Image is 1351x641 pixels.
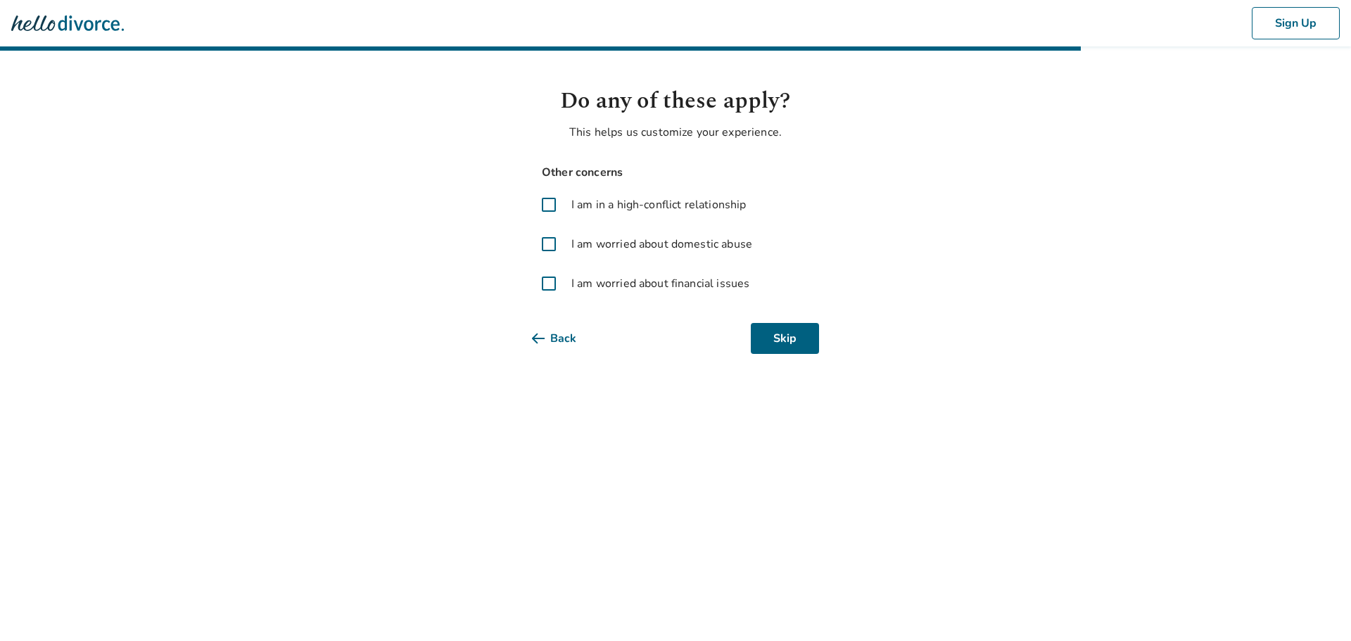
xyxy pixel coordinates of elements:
[571,275,749,292] span: I am worried about financial issues
[571,236,752,253] span: I am worried about domestic abuse
[532,323,599,354] button: Back
[571,196,746,213] span: I am in a high-conflict relationship
[1252,7,1340,39] button: Sign Up
[1281,573,1351,641] iframe: Chat Widget
[532,163,819,182] span: Other concerns
[11,9,124,37] img: Hello Divorce Logo
[532,124,819,141] p: This helps us customize your experience.
[532,84,819,118] h1: Do any of these apply?
[751,323,819,354] button: Skip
